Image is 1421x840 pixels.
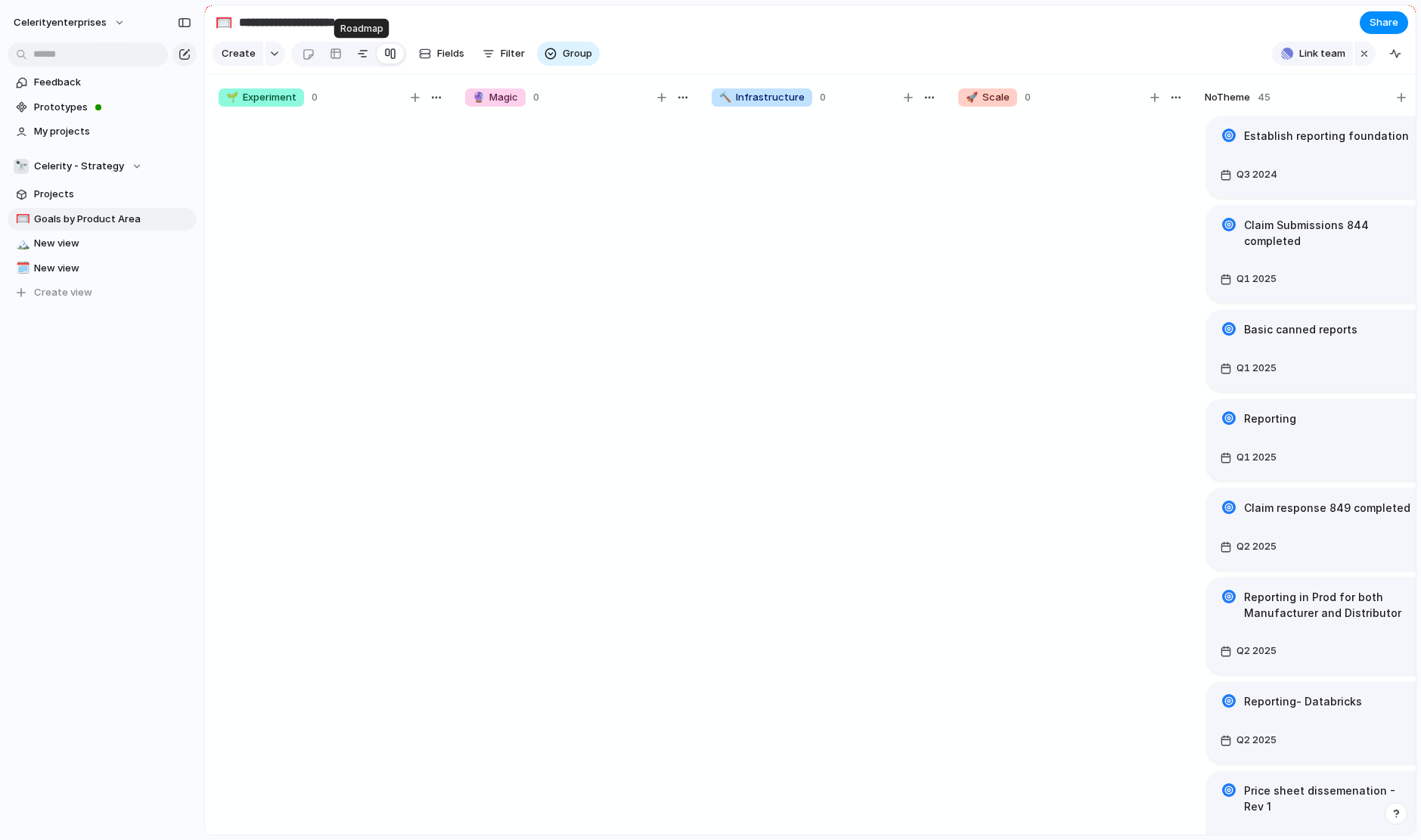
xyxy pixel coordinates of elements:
[1233,538,1280,556] span: Q2 2025
[8,71,197,94] a: Feedback
[1216,267,1284,291] button: Q1 2025
[213,42,263,66] button: Create
[16,210,26,228] div: 🥅
[1244,693,1362,710] h1: Reporting- Databricks
[8,232,197,255] a: 🏔️New view
[8,155,197,178] button: 🔭Celerity - Strategy
[1233,642,1280,660] span: Q2 2025
[1216,728,1284,752] button: Q2 2025
[14,15,107,30] span: celerityenterprises
[1244,128,1409,144] h1: Establish reporting foundation
[1244,321,1357,338] h1: Basic canned reports
[14,236,29,251] button: 🏔️
[34,187,191,202] span: Projects
[1205,90,1250,105] span: No Theme
[8,183,197,206] a: Projects
[312,90,318,105] span: 0
[7,11,133,35] button: celerityenterprises
[216,12,232,33] div: 🥅
[226,91,238,103] span: 🌱
[8,208,197,231] a: 🥅Goals by Product Area
[34,236,191,251] span: New view
[1216,163,1285,187] button: Q3 2024
[8,281,197,304] button: Create view
[473,90,518,105] span: Magic
[563,46,592,61] span: Group
[8,257,197,280] a: 🗓️New view
[1370,15,1398,30] span: Share
[16,235,26,253] div: 🏔️
[1360,11,1408,34] button: Share
[1299,46,1345,61] span: Link team
[437,46,464,61] span: Fields
[1244,411,1296,427] h1: Reporting
[1216,356,1284,380] button: Q1 2025
[1216,445,1284,470] button: Q1 2025
[413,42,470,66] button: Fields
[212,11,236,35] button: 🥅
[1216,639,1284,663] button: Q2 2025
[34,124,191,139] span: My projects
[1258,90,1271,105] span: 45
[719,90,805,105] span: Infrastructure
[8,120,197,143] a: My projects
[1233,359,1280,377] span: Q1 2025
[966,91,978,103] span: 🚀
[1233,166,1281,184] span: Q3 2024
[476,42,531,66] button: Filter
[501,46,525,61] span: Filter
[34,261,191,276] span: New view
[8,96,197,119] a: Prototypes
[226,90,296,105] span: Experiment
[334,19,389,39] div: Roadmap
[34,212,191,227] span: Goals by Product Area
[966,90,1010,105] span: Scale
[14,261,29,276] button: 🗓️
[820,90,826,105] span: 0
[473,91,485,103] span: 🔮
[537,42,600,66] button: Group
[34,285,92,300] span: Create view
[1216,535,1284,559] button: Q2 2025
[719,91,731,103] span: 🔨
[1025,90,1031,105] span: 0
[16,259,26,277] div: 🗓️
[1244,217,1416,249] h1: Claim Submissions 844 completed
[1272,42,1353,66] button: Link team
[1233,448,1280,466] span: Q1 2025
[533,90,539,105] span: 0
[34,159,124,174] span: Celerity - Strategy
[1244,589,1416,621] h1: Reporting in Prod for both Manufacturer and Distributor
[222,46,256,61] span: Create
[14,212,29,227] button: 🥅
[14,159,29,174] div: 🔭
[34,100,191,115] span: Prototypes
[1244,500,1410,516] h1: Claim response 849 completed
[1233,270,1280,288] span: Q1 2025
[1244,783,1416,814] h1: Price sheet dissemenation - Rev 1
[1233,731,1280,749] span: Q2 2025
[34,75,191,90] span: Feedback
